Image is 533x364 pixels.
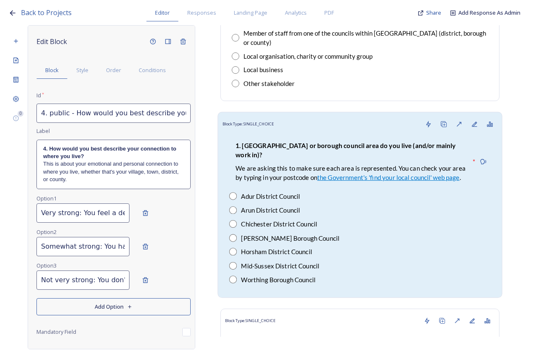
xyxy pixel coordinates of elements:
span: Share [426,9,441,16]
a: the Government's 'find your local council' web page [317,174,460,181]
input: Enter your text [36,203,129,223]
button: Add Option [36,298,191,315]
span: Option 2 [36,228,57,236]
span: Option 3 [36,262,57,269]
span: Block Type: SINGLE_CHOICE [225,318,276,324]
span: Edit Block [36,36,67,47]
div: Adur District Council [241,192,300,201]
span: Id [36,91,41,99]
div: Worthing Borough Council [241,275,315,285]
span: Option 1 [36,195,57,202]
div: Local organisation, charity or community group [243,52,373,61]
span: Add Response As Admin [458,9,520,16]
input: Enter your text [36,270,129,290]
span: Style [76,66,88,74]
span: Analytics [285,9,307,17]
div: Horsham District Council [241,247,312,257]
span: PDF [324,9,334,17]
div: Local business [243,65,283,75]
span: Landing Page [234,9,267,17]
span: Block Type: SINGLE_CHOICE [223,121,274,127]
p: This is about your emotional and personal connection to where you live, whether that's your villa... [43,160,184,183]
div: Arun District Council [241,205,300,215]
div: Mid-Sussex District Council [241,261,319,271]
div: Other stakeholder [243,79,295,88]
input: myid [36,104,191,123]
div: Member of staff from one of the councils within [GEOGRAPHIC_DATA] (district, borough or county) [243,29,488,47]
span: Block [45,66,59,74]
div: [PERSON_NAME] Borough Council [241,233,339,243]
div: 0 [18,111,23,117]
span: Mandatory Field [36,328,76,336]
a: Back to Projects [21,8,72,18]
span: Responses [187,9,216,17]
input: Enter your text [36,237,129,256]
a: Add Response As Admin [458,9,520,17]
strong: 4. How would you best describe your connection to where you live? [43,146,178,159]
span: Conditions [139,66,166,74]
span: Order [106,66,121,74]
span: Back to Projects [21,8,72,17]
span: Editor [155,9,170,17]
span: Label [36,127,50,135]
div: Chichester District Council [241,219,317,229]
strong: 1. [GEOGRAPHIC_DATA] or borough council area do you live (and/or mainly work in)? [235,142,457,159]
p: We are asking this to make sure each area is represented. You can check your area by typing in yo... [235,164,466,182]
